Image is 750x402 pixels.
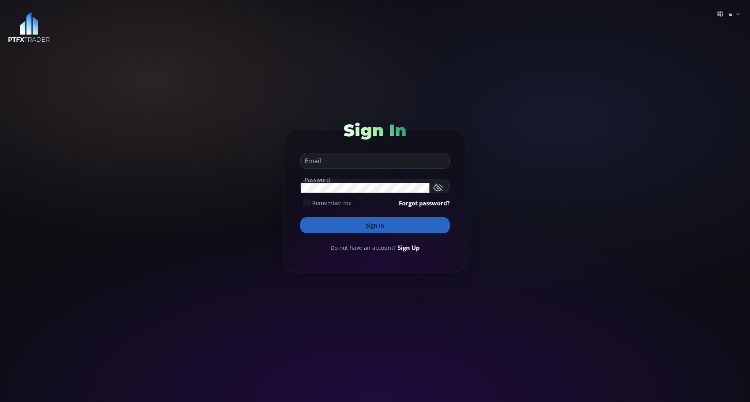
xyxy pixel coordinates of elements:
img: LOGO [8,12,50,43]
a: Sign Up [398,243,419,252]
button: Sign In [300,217,450,233]
span: Remember me [312,199,352,207]
span: Sign In [344,120,406,141]
div: Do not have an account? [300,243,450,252]
a: Forgot password? [399,199,450,207]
